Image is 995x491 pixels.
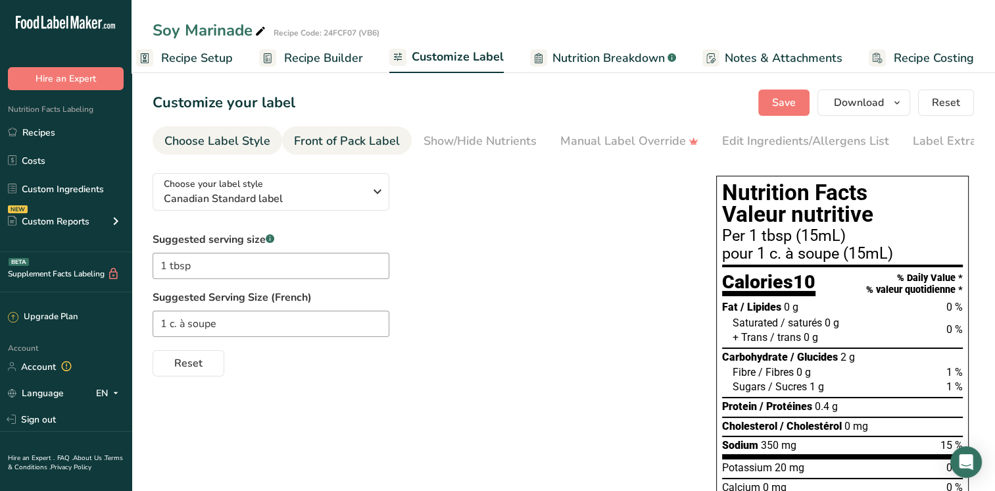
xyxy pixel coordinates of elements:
button: Reset [918,90,974,116]
span: Sugars [733,380,765,393]
span: Customize Label [412,48,504,66]
div: BETA [9,258,29,266]
button: Download [817,90,910,116]
span: / Cholestérol [780,420,842,432]
h1: Customize your label [153,92,295,114]
span: 0 g [784,301,798,313]
span: / saturés [781,317,822,329]
span: Download [834,95,884,111]
h1: Nutrition Facts Valeur nutritive [722,182,963,226]
span: 0 g [825,317,839,329]
a: Hire an Expert . [8,453,55,463]
span: 0 % [946,461,963,474]
a: Recipe Builder [259,43,363,73]
div: % Daily Value * % valeur quotidienne * [866,272,963,296]
div: Open Intercom Messenger [950,446,982,478]
span: Sodium [722,439,758,452]
span: 0 g [796,366,811,378]
div: EN [96,385,124,401]
span: Notes & Attachments [725,49,842,67]
span: Protein [722,400,757,413]
span: 15 % [940,439,963,452]
div: Custom Reports [8,215,89,228]
span: Carbohydrate [722,351,788,363]
span: Save [772,95,796,111]
label: Suggested Serving Size (French) [153,290,690,305]
div: NEW [8,205,28,213]
a: Recipe Costing [869,43,974,73]
span: Potassium [722,461,772,474]
a: Language [8,382,64,405]
span: Fat [722,301,738,313]
span: 1 g [810,380,824,393]
span: 0 mg [844,420,868,432]
div: Front of Pack Label [294,132,400,150]
span: 10 [793,271,815,293]
a: Recipe Setup [136,43,233,73]
span: Recipe Costing [894,49,974,67]
div: Edit Ingredients/Allergens List [722,132,889,150]
a: FAQ . [57,453,73,463]
span: / Protéines [760,400,812,413]
a: Notes & Attachments [702,43,842,73]
a: Customize Label [389,42,504,74]
div: pour 1 c. à soupe (15mL) [722,246,963,262]
div: Upgrade Plan [8,311,78,324]
a: Privacy Policy [51,463,91,472]
span: Reset [932,95,960,111]
span: Recipe Setup [161,49,233,67]
a: About Us . [73,453,105,463]
div: Recipe Code: 24FCF07 (VB6) [274,27,379,39]
div: Calories [722,272,815,297]
span: Canadian Standard label [164,191,364,207]
span: 1 % [946,366,963,378]
span: 0 % [946,323,963,336]
button: Save [758,90,810,116]
span: / Glucides [790,351,838,363]
span: / Sucres [768,380,807,393]
button: Reset [153,350,224,376]
a: Terms & Conditions . [8,453,123,472]
span: Nutrition Breakdown [552,49,665,67]
span: 0 g [804,331,818,344]
span: / trans [770,331,801,344]
label: Suggested serving size [153,232,389,247]
span: 350 mg [761,439,796,452]
span: 0.4 g [815,400,838,413]
span: Saturated [733,317,778,329]
div: Per 1 tbsp (15mL) [722,228,963,244]
span: 2 g [840,351,855,363]
span: 0 % [946,301,963,313]
span: 20 mg [775,461,804,474]
span: Fibre [733,366,756,378]
button: Hire an Expert [8,67,124,90]
span: / Fibres [758,366,794,378]
div: Manual Label Override [560,132,698,150]
div: Soy Marinade [153,18,268,42]
span: + Trans [733,331,767,344]
div: Show/Hide Nutrients [424,132,537,150]
div: Choose Label Style [164,132,270,150]
span: 1 % [946,380,963,393]
span: Choose your label style [164,177,263,191]
button: Choose your label style Canadian Standard label [153,173,389,211]
span: Reset [174,355,203,371]
span: Recipe Builder [284,49,363,67]
span: / Lipides [740,301,781,313]
a: Nutrition Breakdown [530,43,676,73]
span: Cholesterol [722,420,777,432]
